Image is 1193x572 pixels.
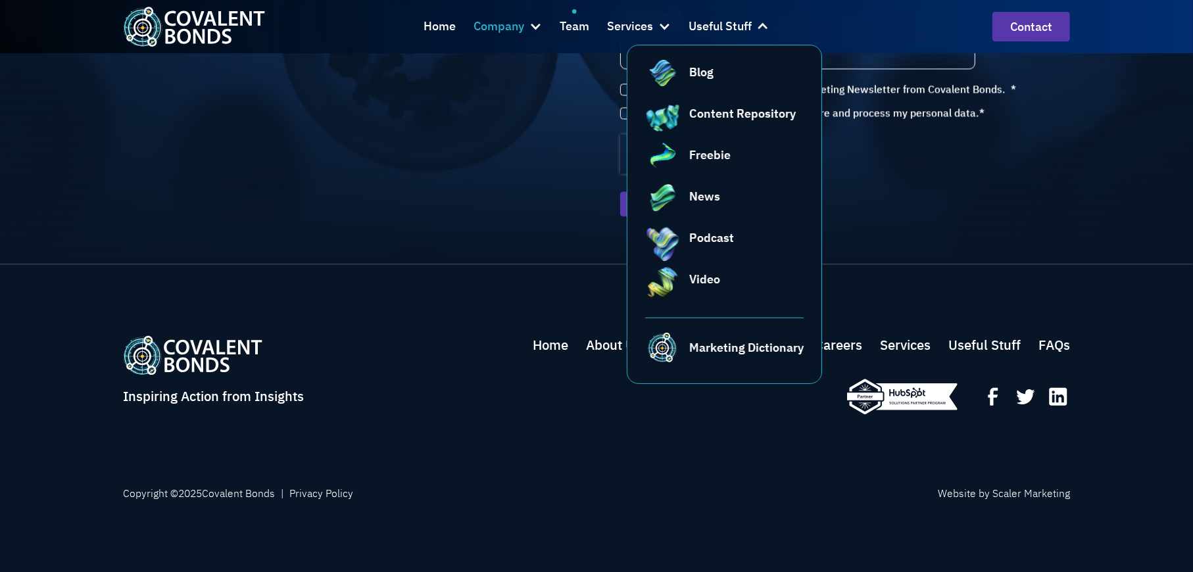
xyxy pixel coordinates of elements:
div: Video [689,270,720,288]
a: Podcast [645,229,804,264]
iframe: Chat Widget [997,430,1193,572]
a: Blog [645,63,804,99]
a: about us [586,335,641,355]
div: Useful Stuff [689,17,752,36]
input: I agree to allow Covalent Bonds to store and process my personal data.* [620,107,632,119]
div: Content Repository [689,105,796,122]
div: Services [607,17,653,36]
a: Home [424,9,456,45]
div: Useful Stuff [689,9,769,45]
div: Blog [689,63,714,81]
div: Home [424,17,456,36]
a: contact [992,12,1070,41]
iframe: reCAPTCHA [620,134,789,174]
a: home [533,335,568,355]
a: Video [645,270,804,306]
a: useful stuff [1038,335,1070,355]
a: useful stuff [948,335,1021,355]
input: I agree to receive The Science of Marketing Newsletter from Covalent Bonds. * [620,83,632,95]
nav: Useful Stuff [627,45,823,384]
div: Freebie [689,146,731,164]
div: Company [474,17,524,36]
div: Copyright © Covalent Bonds [123,486,275,502]
input: Submit [620,191,689,216]
a: Covalent Bonds Teal FaviconMarketing Dictionary [645,318,804,366]
div: Services [607,9,671,45]
a: Website by Scaler Marketing [938,486,1070,502]
a: Content Repository [645,105,804,140]
span: 2025 [178,487,202,500]
div: Inspiring Action from Insights [123,387,304,406]
div: Team [560,17,589,36]
div: News [689,187,720,205]
img: Covalent Bonds White / Teal Logo [123,335,262,375]
a: home [123,7,265,47]
div: Marketing Dictionary [689,339,804,356]
a: News [645,187,804,223]
a: Freebie [645,146,804,181]
a: Privacy Policy [289,486,353,502]
a: careers [815,335,862,355]
div: | [281,486,283,502]
a: services [880,335,931,355]
div: Podcast [689,229,734,247]
div: Company [474,9,542,45]
img: Covalent Bonds Teal Favicon [645,330,681,366]
a: Team [560,9,589,45]
img: Covalent Bonds White / Teal Logo [123,7,265,47]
